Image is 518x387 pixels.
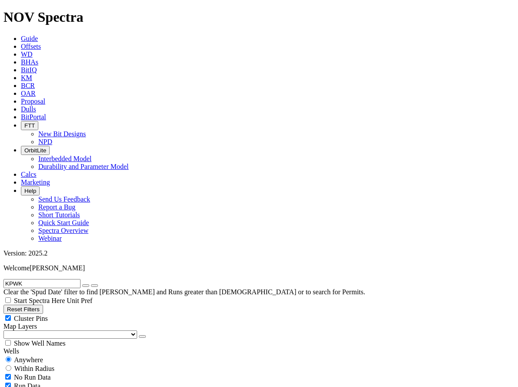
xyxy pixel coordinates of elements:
[38,155,91,162] a: Interbedded Model
[14,297,65,304] span: Start Spectra Here
[3,347,515,355] div: Wells
[3,279,81,288] input: Search
[14,374,50,381] span: No Run Data
[14,356,43,363] span: Anywhere
[21,186,40,195] button: Help
[3,9,515,25] h1: NOV Spectra
[3,249,515,257] div: Version: 2025.2
[38,203,75,211] a: Report a Bug
[38,227,88,234] a: Spectra Overview
[3,305,43,314] button: Reset Filters
[67,297,92,304] span: Unit Pref
[21,43,41,50] a: Offsets
[38,138,52,145] a: NPD
[21,74,32,81] a: KM
[38,163,129,170] a: Durability and Parameter Model
[38,235,62,242] a: Webinar
[21,82,35,89] a: BCR
[38,130,86,138] a: New Bit Designs
[24,147,46,154] span: OrbitLite
[3,264,515,272] p: Welcome
[21,105,36,113] a: Dulls
[21,90,36,97] a: OAR
[3,323,37,330] span: Map Layers
[14,365,54,372] span: Within Radius
[38,195,90,203] a: Send Us Feedback
[38,211,80,219] a: Short Tutorials
[21,121,38,130] button: FTT
[24,122,35,129] span: FTT
[38,219,89,226] a: Quick Start Guide
[21,35,38,42] a: Guide
[21,50,33,58] a: WD
[21,58,38,66] a: BHAs
[3,288,365,296] span: Clear the 'Spud Date' filter to find [PERSON_NAME] and Runs greater than [DEMOGRAPHIC_DATA] or to...
[21,113,46,121] a: BitPortal
[30,264,85,272] span: [PERSON_NAME]
[21,171,37,178] a: Calcs
[21,178,50,186] a: Marketing
[5,297,11,303] input: Start Spectra Here
[14,315,48,322] span: Cluster Pins
[21,146,50,155] button: OrbitLite
[21,66,37,74] a: BitIQ
[21,98,45,105] a: Proposal
[14,340,65,347] span: Show Well Names
[24,188,36,194] span: Help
